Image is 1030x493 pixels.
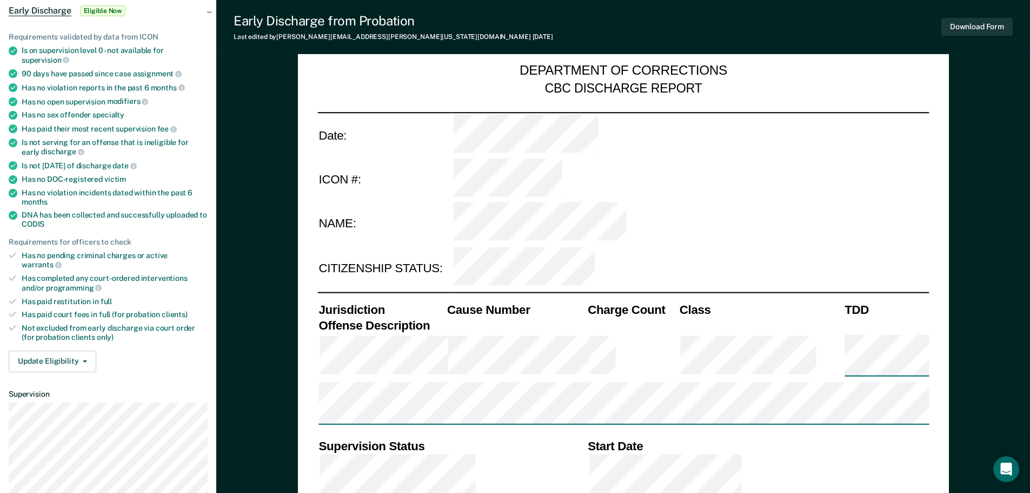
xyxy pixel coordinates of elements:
span: only) [97,333,114,341]
span: Eligible Now [80,5,126,16]
div: 90 days have passed since case [22,69,208,78]
td: ICON #: [317,157,452,201]
div: Last edited by [PERSON_NAME][EMAIL_ADDRESS][PERSON_NAME][US_STATE][DOMAIN_NAME] [234,33,553,41]
span: supervision [22,56,69,64]
span: modifiers [107,97,149,106]
th: TDD [843,302,929,318]
div: Is on supervision level 0 - not available for [22,46,208,64]
div: DNA has been collected and successfully uploaded to [22,211,208,229]
div: Has no violation incidents dated within the past 6 [22,188,208,207]
div: Early Discharge from Probation [234,13,553,29]
th: Offense Description [317,318,446,333]
td: Date: [317,112,452,157]
th: Class [678,302,843,318]
span: clients) [162,310,188,319]
span: discharge [41,147,84,156]
th: Cause Number [446,302,586,318]
div: Is not serving for an offense that is ineligible for early [22,138,208,156]
th: Supervision Status [317,438,587,454]
div: Has no open supervision [22,97,208,107]
div: Requirements validated by data from ICON [9,32,208,42]
div: Not excluded from early discharge via court order (for probation clients [22,324,208,342]
div: Has no pending criminal charges or active [22,251,208,269]
td: CITIZENSHIP STATUS: [317,246,452,290]
th: Charge Count [587,302,679,318]
span: victim [104,175,126,183]
td: NAME: [317,201,452,246]
div: Is not [DATE] of discharge [22,161,208,170]
div: Has no DOC-registered [22,175,208,184]
th: Start Date [587,438,929,454]
th: Jurisdiction [317,302,446,318]
div: Requirements for officers to check [9,238,208,247]
div: DEPARTMENT OF CORRECTIONS [520,63,727,80]
span: fee [157,124,177,133]
span: date [112,161,136,170]
span: specialty [92,110,124,119]
span: months [151,83,185,92]
div: Has paid court fees in full (for probation [22,310,208,319]
div: Has no sex offender [22,110,208,120]
iframe: Intercom live chat [993,456,1019,482]
span: Early Discharge [9,5,71,16]
button: Update Eligibility [9,351,96,372]
div: Has paid their most recent supervision [22,124,208,134]
span: CODIS [22,220,44,228]
span: months [22,198,48,206]
span: full [101,297,112,306]
button: Download Form [941,18,1013,36]
span: warrants [22,260,62,269]
span: [DATE] [533,33,553,41]
div: Has completed any court-ordered interventions and/or [22,274,208,292]
span: assignment [133,69,182,78]
span: programming [46,284,102,292]
div: CBC DISCHARGE REPORT [544,80,702,96]
dt: Supervision [9,390,208,399]
div: Has no violation reports in the past 6 [22,83,208,93]
div: Has paid restitution in [22,297,208,306]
